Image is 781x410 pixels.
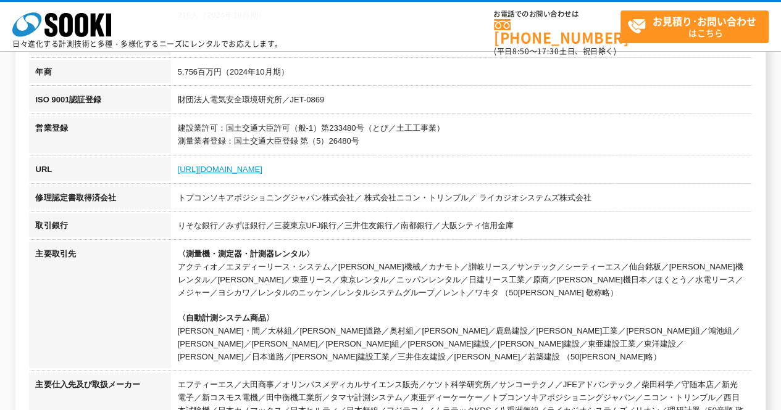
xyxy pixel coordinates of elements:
td: 財団法人電気安全環境研究所／JET-0869 [171,88,751,116]
span: 17:30 [537,46,559,57]
td: アクティオ／エヌディーリース・システム／[PERSON_NAME]機械／カナモト／讃岐リース／サンテック／シーティーエス／仙台銘板／[PERSON_NAME]機レンタル／[PERSON_NAME... [171,242,751,372]
th: 営業登録 [29,116,171,157]
span: (平日 ～ 土日、祝日除く) [494,46,616,57]
span: はこちら [627,11,768,42]
th: 修理認定書取得済会社 [29,186,171,214]
a: [URL][DOMAIN_NAME] [177,165,262,174]
th: 年商 [29,60,171,88]
td: りそな銀行／みずほ銀行／三菱東京UFJ銀行／三井住友銀行／南都銀行／大阪シティ信用金庫 [171,213,751,242]
a: お見積り･お問い合わせはこちら [620,10,769,43]
td: 建設業許可：国土交通大臣許可（般-1）第233480号（とび／土工工事業） 測量業者登録：国土交通大臣登録 第（5）26480号 [171,116,751,157]
strong: お見積り･お問い合わせ [653,14,756,28]
th: ISO 9001認証登録 [29,88,171,116]
span: 〈測量機・測定器・計測器レンタル〉 [177,249,314,258]
th: 取引銀行 [29,213,171,242]
td: トプコンソキアポジショニングジャパン株式会社／ 株式会社ニコン・トリンブル／ ライカジオシステムズ株式会社 [171,186,751,214]
td: 5,756百万円（2024年10月期） [171,60,751,88]
th: 主要取引先 [29,242,171,372]
a: [PHONE_NUMBER] [494,19,620,44]
span: お電話でのお問い合わせは [494,10,620,18]
p: 日々進化する計測技術と多種・多様化するニーズにレンタルでお応えします。 [12,40,283,47]
th: URL [29,157,171,186]
span: 8:50 [512,46,530,57]
span: 〈自動計測システム商品〉 [177,313,274,322]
